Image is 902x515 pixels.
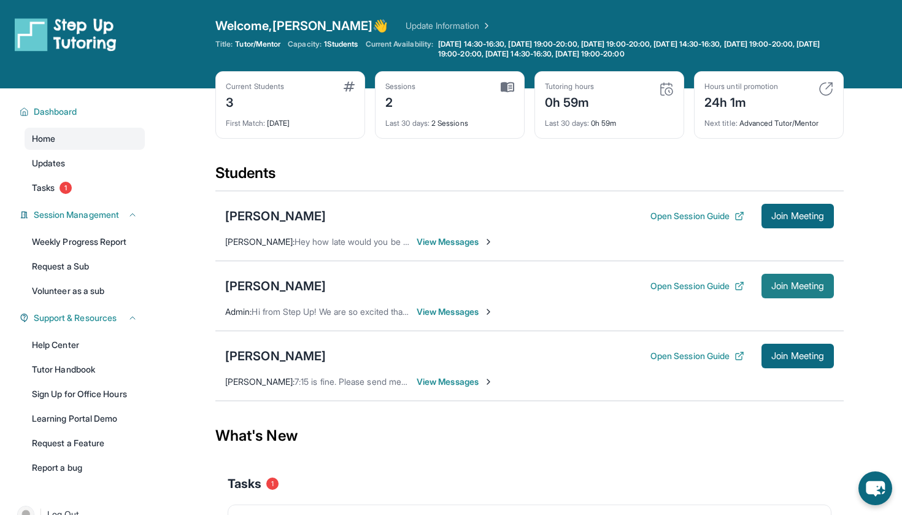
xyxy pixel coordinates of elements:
div: [DATE] [226,111,355,128]
button: Open Session Guide [650,280,744,292]
div: 0h 59m [545,111,674,128]
button: Open Session Guide [650,350,744,362]
span: [DATE] 14:30-16:30, [DATE] 19:00-20:00, [DATE] 19:00-20:00, [DATE] 14:30-16:30, [DATE] 19:00-20:0... [438,39,841,59]
button: Support & Resources [29,312,137,324]
span: First Match : [226,118,265,128]
div: [PERSON_NAME] [225,347,326,365]
span: 1 [266,478,279,490]
div: 2 Sessions [385,111,514,128]
a: Help Center [25,334,145,356]
button: Open Session Guide [650,210,744,222]
span: [PERSON_NAME] : [225,376,295,387]
div: Current Students [226,82,284,91]
div: Tutoring hours [545,82,594,91]
span: Admin : [225,306,252,317]
a: Weekly Progress Report [25,231,145,253]
span: Join Meeting [771,352,824,360]
a: Sign Up for Office Hours [25,383,145,405]
img: logo [15,17,117,52]
img: card [344,82,355,91]
button: Join Meeting [761,204,834,228]
div: [PERSON_NAME] [225,207,326,225]
div: [PERSON_NAME] [225,277,326,295]
span: Tutor/Mentor [235,39,280,49]
img: card [501,82,514,93]
span: Home [32,133,55,145]
a: Home [25,128,145,150]
a: Learning Portal Demo [25,408,145,430]
span: Tasks [228,475,261,492]
div: 0h 59m [545,91,594,111]
div: Hours until promotion [704,82,778,91]
span: Last 30 days : [545,118,589,128]
a: Tasks1 [25,177,145,199]
button: Join Meeting [761,274,834,298]
button: Join Meeting [761,344,834,368]
span: Title: [215,39,233,49]
a: [DATE] 14:30-16:30, [DATE] 19:00-20:00, [DATE] 19:00-20:00, [DATE] 14:30-16:30, [DATE] 19:00-20:0... [436,39,844,59]
span: Next title : [704,118,738,128]
span: Session Management [34,209,119,221]
span: Capacity: [288,39,322,49]
span: Updates [32,157,66,169]
span: Join Meeting [771,212,824,220]
span: View Messages [417,306,493,318]
img: Chevron-Right [484,237,493,247]
button: Dashboard [29,106,137,118]
button: chat-button [858,471,892,505]
a: Report a bug [25,457,145,479]
span: Join Meeting [771,282,824,290]
a: Request a Sub [25,255,145,277]
div: What's New [215,409,844,463]
div: 2 [385,91,416,111]
span: View Messages [417,236,493,248]
button: Session Management [29,209,137,221]
div: Advanced Tutor/Mentor [704,111,833,128]
span: 7:15 is fine. Please send me a link. In the meantime, I'll try to find it in the step up portal. [295,376,631,387]
span: Current Availability: [366,39,433,59]
span: Hey how late would you be able to have the meeting [DATE] our coach just said we will run late th... [295,236,770,247]
span: View Messages [417,376,493,388]
span: 1 [60,182,72,194]
span: Support & Resources [34,312,117,324]
a: Volunteer as a sub [25,280,145,302]
div: Students [215,163,844,190]
span: [PERSON_NAME] : [225,236,295,247]
span: Tasks [32,182,55,194]
a: Update Information [406,20,491,32]
span: Last 30 days : [385,118,430,128]
img: card [819,82,833,96]
a: Request a Feature [25,432,145,454]
img: Chevron-Right [484,377,493,387]
span: Welcome, [PERSON_NAME] 👋 [215,17,388,34]
div: 24h 1m [704,91,778,111]
a: Updates [25,152,145,174]
div: 3 [226,91,284,111]
img: Chevron-Right [484,307,493,317]
div: Sessions [385,82,416,91]
span: 1 Students [324,39,358,49]
span: Dashboard [34,106,77,118]
img: card [659,82,674,96]
a: Tutor Handbook [25,358,145,381]
img: Chevron Right [479,20,491,32]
